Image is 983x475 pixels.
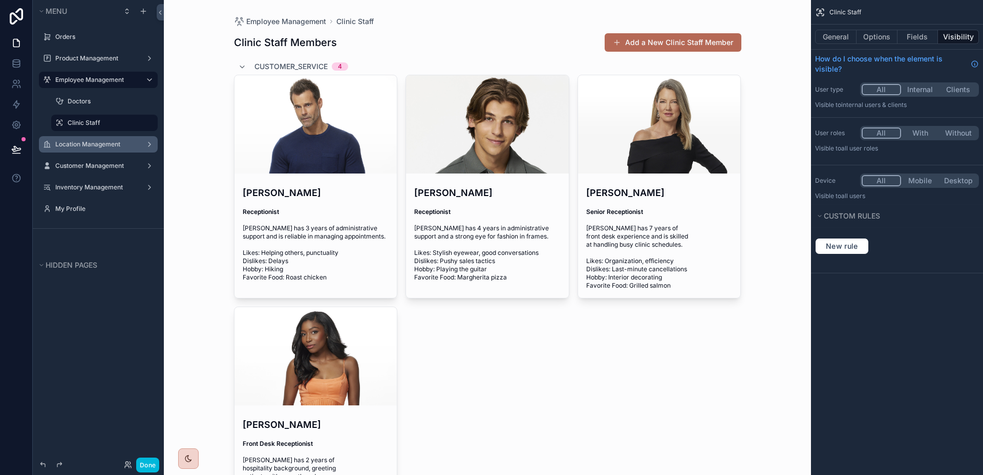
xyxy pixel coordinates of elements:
button: Done [136,458,159,472]
label: My Profile [55,205,152,213]
label: Customer Management [55,162,137,170]
button: General [815,30,857,44]
label: User type [815,85,856,94]
button: All [862,84,901,95]
label: Inventory Management [55,183,137,191]
button: Visibility [938,30,979,44]
button: Fields [897,30,938,44]
button: New rule [815,238,869,254]
button: Desktop [939,175,977,186]
button: Mobile [901,175,939,186]
label: Orders [55,33,152,41]
span: all users [841,192,865,200]
button: Without [939,127,977,139]
span: Hidden pages [46,261,97,269]
button: All [862,175,901,186]
span: Clinic Staff [829,8,861,16]
label: Location Management [55,140,137,148]
label: Product Management [55,54,137,62]
label: User roles [815,129,856,137]
span: How do I choose when the element is visible? [815,54,967,74]
label: Employee Management [55,76,137,84]
button: Internal [901,84,939,95]
label: Device [815,177,856,185]
span: Internal users & clients [841,101,907,109]
label: Clinic Staff [68,119,152,127]
button: Clients [939,84,977,95]
p: Visible to [815,101,979,109]
button: With [901,127,939,139]
label: Doctors [68,97,152,105]
a: How do I choose when the element is visible? [815,54,979,74]
p: Visible to [815,144,979,153]
button: Hidden pages [37,258,154,272]
p: Visible to [815,192,979,200]
span: New rule [822,242,862,251]
button: Custom rules [815,209,973,223]
span: Custom rules [824,211,880,220]
button: Options [857,30,897,44]
span: All user roles [841,144,878,152]
span: Menu [46,7,67,15]
button: Menu [37,4,117,18]
button: All [862,127,901,139]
